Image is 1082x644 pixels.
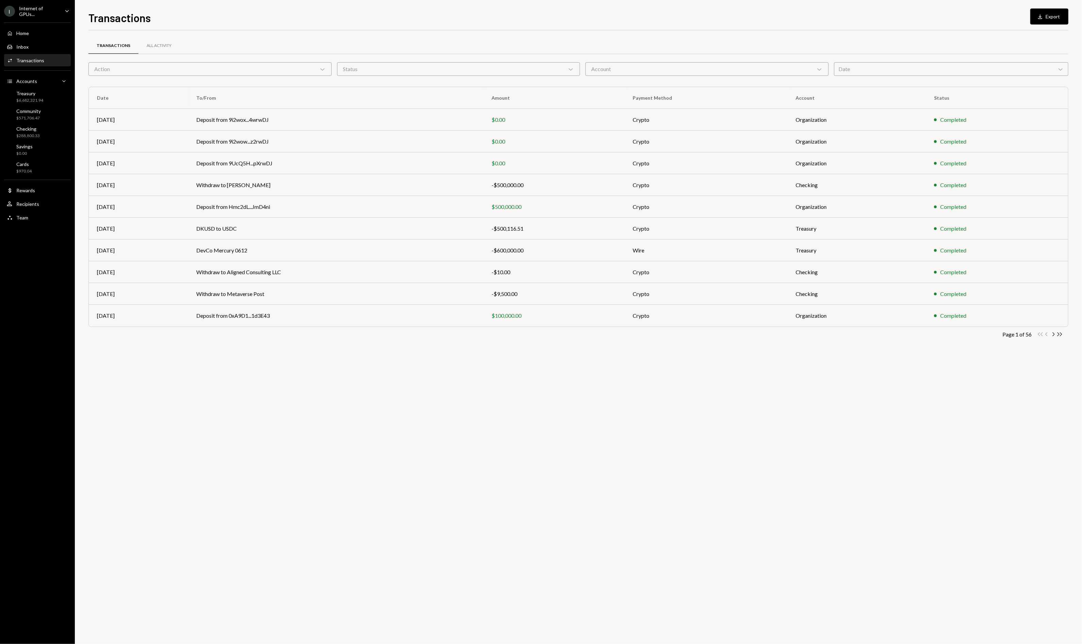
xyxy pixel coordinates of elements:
a: Home [4,27,71,39]
td: Organization [788,109,926,131]
th: Amount [483,87,625,109]
td: Withdraw to Metaverse Post [188,283,483,305]
div: [DATE] [97,246,180,254]
div: I [4,6,15,17]
div: Completed [940,290,966,298]
a: Transactions [88,37,138,54]
td: Crypto [625,261,787,283]
div: Action [88,62,332,76]
div: Completed [940,137,966,146]
div: Completed [940,203,966,211]
div: $571,706.47 [16,115,41,121]
div: $500,000.00 [492,203,616,211]
div: [DATE] [97,116,180,124]
div: Transactions [16,57,44,63]
div: Accounts [16,78,37,84]
div: $100,000.00 [492,312,616,320]
td: Crypto [625,109,787,131]
div: [DATE] [97,159,180,167]
div: $288,800.33 [16,133,40,139]
td: Crypto [625,196,787,218]
div: Status [337,62,580,76]
td: Treasury [788,218,926,240]
div: Completed [940,225,966,233]
td: Checking [788,174,926,196]
div: Treasury [16,90,43,96]
div: Date [834,62,1068,76]
th: Account [788,87,926,109]
div: -$9,500.00 [492,290,616,298]
div: [DATE] [97,225,180,233]
div: Transactions [97,43,130,49]
div: Rewards [16,187,35,193]
div: Completed [940,312,966,320]
button: Export [1030,9,1068,24]
a: Team [4,211,71,224]
a: Cards$970.04 [4,159,71,176]
div: Completed [940,268,966,276]
div: Completed [940,116,966,124]
a: Accounts [4,75,71,87]
td: Deposit from 0xA9D1...1d3E43 [188,305,483,327]
th: Payment Method [625,87,787,109]
th: Status [926,87,1068,109]
td: Checking [788,261,926,283]
td: Crypto [625,131,787,152]
div: [DATE] [97,290,180,298]
td: Withdraw to Aligned Consulting LLC [188,261,483,283]
div: Completed [940,246,966,254]
a: Transactions [4,54,71,66]
td: Treasury [788,240,926,261]
td: Crypto [625,152,787,174]
div: $0.00 [492,116,616,124]
div: [DATE] [97,268,180,276]
div: $0.00 [492,159,616,167]
div: $0.00 [16,151,33,156]
div: $970.04 [16,168,32,174]
div: Cards [16,161,32,167]
td: Crypto [625,283,787,305]
div: -$10.00 [492,268,616,276]
div: $6,682,321.94 [16,98,43,103]
div: Team [16,215,28,220]
td: Withdraw to [PERSON_NAME] [188,174,483,196]
h1: Transactions [88,11,151,24]
td: Crypto [625,174,787,196]
a: Recipients [4,198,71,210]
td: Checking [788,283,926,305]
td: DKUSD to USDC [188,218,483,240]
a: Rewards [4,184,71,196]
div: -$500,000.00 [492,181,616,189]
div: Account [585,62,829,76]
td: Wire [625,240,787,261]
td: Deposit from 9i2wow...z2rwDJ [188,131,483,152]
td: Deposit from 9i2wox...4wrwDJ [188,109,483,131]
div: Completed [940,159,966,167]
div: [DATE] [97,203,180,211]
td: DevCo Mercury 0612 [188,240,483,261]
td: Deposit from 9UcQ5H...pXrwDJ [188,152,483,174]
a: Inbox [4,40,71,53]
a: Savings$0.00 [4,142,71,158]
td: Crypto [625,305,787,327]
td: Organization [788,196,926,218]
div: Inbox [16,44,29,50]
td: Organization [788,305,926,327]
div: Community [16,108,41,114]
th: Date [89,87,188,109]
a: Checking$288,800.33 [4,124,71,140]
div: -$500,116.51 [492,225,616,233]
div: Internet of GPUs... [19,5,59,17]
div: Savings [16,144,33,149]
a: All Activity [138,37,180,54]
div: Home [16,30,29,36]
div: $0.00 [492,137,616,146]
td: Organization [788,152,926,174]
td: Crypto [625,218,787,240]
div: -$600,000.00 [492,246,616,254]
a: Treasury$6,682,321.94 [4,88,71,105]
div: Recipients [16,201,39,207]
div: [DATE] [97,181,180,189]
th: To/From [188,87,483,109]
div: Page 1 of 56 [1002,331,1032,337]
